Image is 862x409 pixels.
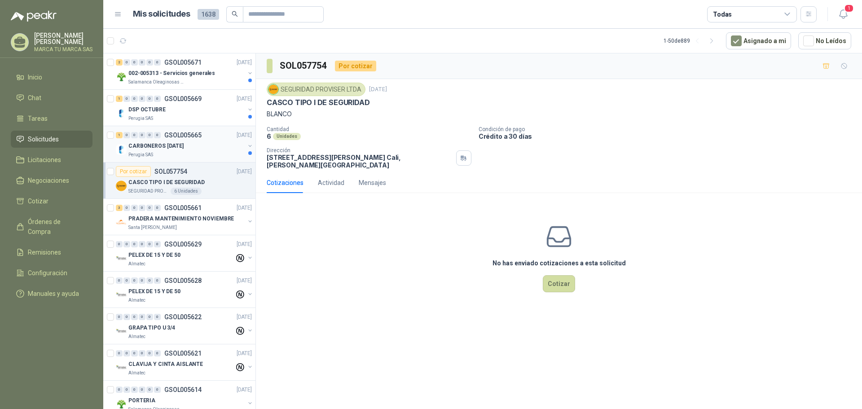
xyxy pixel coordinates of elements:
[237,349,252,358] p: [DATE]
[139,59,145,66] div: 0
[128,260,145,268] p: Almatec
[131,277,138,284] div: 0
[28,114,48,123] span: Tareas
[128,224,177,231] p: Santa [PERSON_NAME]
[28,155,61,165] span: Licitaciones
[128,369,145,377] p: Almatec
[34,32,92,45] p: [PERSON_NAME] [PERSON_NAME]
[232,11,238,17] span: search
[123,96,130,102] div: 0
[128,79,185,86] p: Salamanca Oleaginosas SAS
[146,59,153,66] div: 0
[116,241,123,247] div: 0
[267,83,365,96] div: SEGURIDAD PROVISER LTDA
[267,154,453,169] p: [STREET_ADDRESS][PERSON_NAME] Cali , [PERSON_NAME][GEOGRAPHIC_DATA]
[116,312,254,340] a: 0 0 0 0 0 0 GSOL005622[DATE] Company LogoGRAPA TIPO U 3/4Almatec
[154,350,161,356] div: 0
[128,106,166,114] p: DSP OCTUBRE
[116,277,123,284] div: 0
[164,132,202,138] p: GSOL005665
[128,360,203,369] p: CLAVIJA Y CINTA AISLANTE
[335,61,376,71] div: Por cotizar
[11,213,92,240] a: Órdenes de Compra
[273,133,301,140] div: Unidades
[146,241,153,247] div: 0
[318,178,344,188] div: Actividad
[28,134,59,144] span: Solicitudes
[128,287,180,296] p: PELEX DE 15 Y DE 50
[34,47,92,52] p: MARCA TU MARCA SAS
[198,9,219,20] span: 1638
[139,350,145,356] div: 0
[154,205,161,211] div: 0
[139,277,145,284] div: 0
[116,130,254,158] a: 1 0 0 0 0 0 GSOL005665[DATE] Company LogoCARBONEROS [DATE]Perugia SAS
[128,151,153,158] p: Perugia SAS
[146,387,153,393] div: 0
[713,9,732,19] div: Todas
[128,396,155,405] p: PORTERIA
[116,59,123,66] div: 2
[28,217,84,237] span: Órdenes de Compra
[164,241,202,247] p: GSOL005629
[116,275,254,304] a: 0 0 0 0 0 0 GSOL005628[DATE] Company LogoPELEX DE 15 Y DE 50Almatec
[116,57,254,86] a: 2 0 0 0 0 0 GSOL005671[DATE] Company Logo002-005313 - Servicios generalesSalamanca Oleaginosas SAS
[28,176,69,185] span: Negociaciones
[11,193,92,210] a: Cotizar
[116,314,123,320] div: 0
[139,205,145,211] div: 0
[479,126,858,132] p: Condición de pago
[128,69,215,78] p: 002-005313 - Servicios generales
[835,6,851,22] button: 1
[146,277,153,284] div: 0
[798,32,851,49] button: No Leídos
[171,188,202,195] div: 6 Unidades
[267,98,370,107] p: CASCO TIPO I DE SEGURIDAD
[11,172,92,189] a: Negociaciones
[154,96,161,102] div: 0
[123,132,130,138] div: 0
[28,247,61,257] span: Remisiones
[128,178,205,187] p: CASCO TIPO I DE SEGURIDAD
[154,59,161,66] div: 0
[116,348,254,377] a: 0 0 0 0 0 0 GSOL005621[DATE] Company LogoCLAVIJA Y CINTA AISLANTEAlmatec
[116,362,127,373] img: Company Logo
[28,93,41,103] span: Chat
[267,147,453,154] p: Dirección
[237,204,252,212] p: [DATE]
[154,277,161,284] div: 0
[369,85,387,94] p: [DATE]
[139,96,145,102] div: 0
[11,244,92,261] a: Remisiones
[11,131,92,148] a: Solicitudes
[280,59,328,73] h3: SOL057754
[116,132,123,138] div: 1
[164,314,202,320] p: GSOL005622
[139,132,145,138] div: 0
[28,72,42,82] span: Inicio
[11,151,92,168] a: Licitaciones
[11,264,92,281] a: Configuración
[123,241,130,247] div: 0
[237,58,252,67] p: [DATE]
[123,59,130,66] div: 0
[146,314,153,320] div: 0
[237,313,252,321] p: [DATE]
[237,386,252,394] p: [DATE]
[146,205,153,211] div: 0
[131,314,138,320] div: 0
[28,289,79,299] span: Manuales y ayuda
[116,290,127,300] img: Company Logo
[844,4,854,13] span: 1
[726,32,791,49] button: Asignado a mi
[123,350,130,356] div: 0
[123,205,130,211] div: 0
[664,34,719,48] div: 1 - 50 de 889
[164,277,202,284] p: GSOL005628
[493,258,626,268] h3: No has enviado cotizaciones a esta solicitud
[164,350,202,356] p: GSOL005621
[11,11,57,22] img: Logo peakr
[146,350,153,356] div: 0
[116,253,127,264] img: Company Logo
[131,59,138,66] div: 0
